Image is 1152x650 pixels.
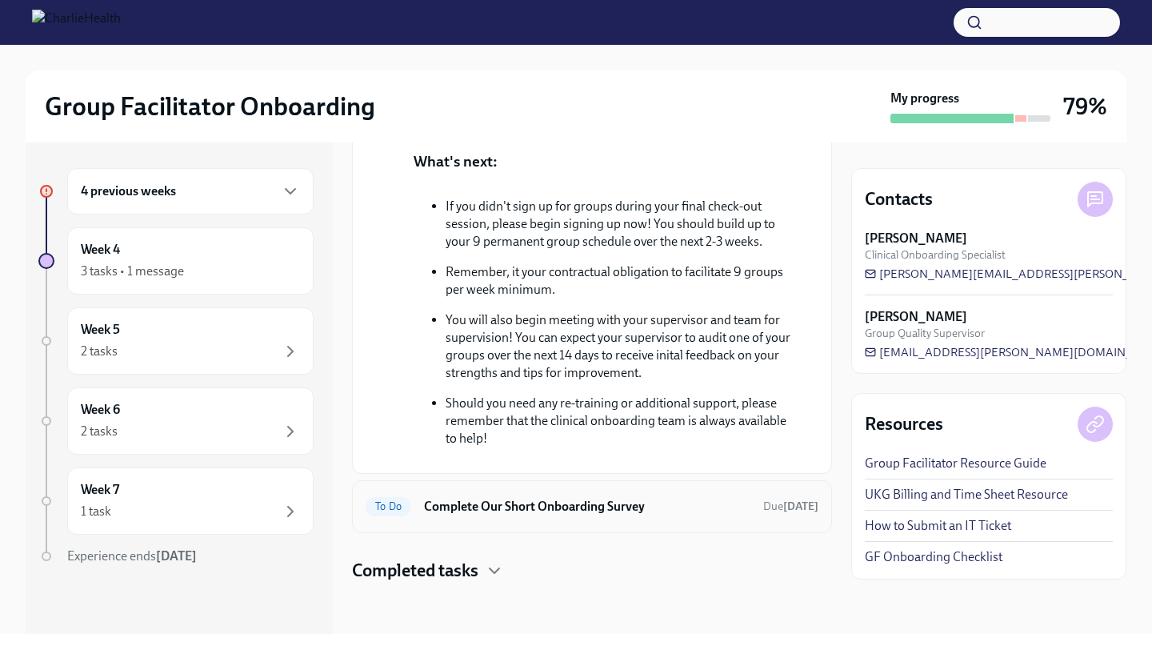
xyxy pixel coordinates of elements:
[81,263,184,280] div: 3 tasks • 1 message
[446,311,793,382] p: You will also begin meeting with your supervisor and team for supervision! You can expect your su...
[865,247,1006,263] span: Clinical Onboarding Specialist
[81,241,120,259] h6: Week 4
[783,500,818,513] strong: [DATE]
[414,151,498,172] p: What's next:
[865,517,1011,535] a: How to Submit an IT Ticket
[865,412,943,436] h4: Resources
[81,423,118,440] div: 2 tasks
[865,308,967,326] strong: [PERSON_NAME]
[81,481,119,499] h6: Week 7
[81,321,120,339] h6: Week 5
[1063,92,1107,121] h3: 79%
[366,500,411,512] span: To Do
[45,90,375,122] h2: Group Facilitator Onboarding
[352,559,832,583] div: Completed tasks
[81,401,120,419] h6: Week 6
[38,387,314,455] a: Week 62 tasks
[38,307,314,375] a: Week 52 tasks
[763,499,818,514] span: September 2nd, 2025 09:00
[446,263,793,299] p: Remember, it your contractual obligation to facilitate 9 groups per week minimum.
[38,467,314,535] a: Week 71 task
[156,548,197,564] strong: [DATE]
[865,548,1002,566] a: GF Onboarding Checklist
[446,198,793,251] p: If you didn't sign up for groups during your final check-out session, please begin signing up now...
[38,227,314,295] a: Week 43 tasks • 1 message
[81,343,118,360] div: 2 tasks
[865,230,967,247] strong: [PERSON_NAME]
[446,395,793,447] p: Should you need any re-training or additional support, please remember that the clinical onboardi...
[366,494,818,520] a: To DoComplete Our Short Onboarding SurveyDue[DATE]
[865,455,1046,472] a: Group Facilitator Resource Guide
[865,326,985,341] span: Group Quality Supervisor
[890,90,959,107] strong: My progress
[32,10,121,35] img: CharlieHealth
[424,498,750,516] h6: Complete Our Short Onboarding Survey
[763,500,818,513] span: Due
[81,183,176,200] h6: 4 previous weeks
[352,559,478,583] h4: Completed tasks
[865,187,933,211] h4: Contacts
[81,503,111,520] div: 1 task
[865,486,1068,504] a: UKG Billing and Time Sheet Resource
[67,168,314,215] div: 4 previous weeks
[67,548,197,564] span: Experience ends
